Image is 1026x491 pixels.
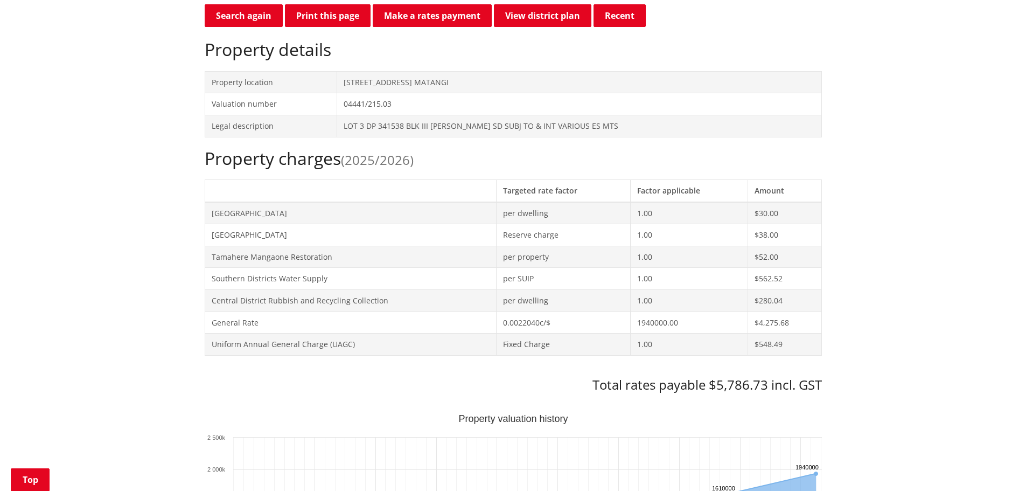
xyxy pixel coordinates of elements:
[631,289,748,312] td: 1.00
[631,334,748,356] td: 1.00
[205,115,337,137] td: Legal description
[795,464,819,471] text: 1940000
[748,179,821,202] th: Amount
[496,246,631,268] td: per property
[207,466,225,473] text: 2 000k
[496,334,631,356] td: Fixed Charge
[285,4,371,27] button: Print this page
[337,71,821,93] td: [STREET_ADDRESS] MATANGI
[337,115,821,137] td: LOT 3 DP 341538 BLK III [PERSON_NAME] SD SUBJ TO & INT VARIOUS ES MTS
[631,268,748,290] td: 1.00
[205,246,496,268] td: Tamahere Mangaone Restoration
[631,202,748,224] td: 1.00
[496,224,631,246] td: Reserve charge
[631,246,748,268] td: 1.00
[11,468,50,491] a: Top
[748,202,821,224] td: $30.00
[631,312,748,334] td: 1940000.00
[748,224,821,246] td: $38.00
[976,446,1015,485] iframe: Messenger Launcher
[337,93,821,115] td: 04441/215.03
[494,4,591,27] a: View district plan
[631,224,748,246] td: 1.00
[205,289,496,312] td: Central District Rubbish and Recycling Collection
[205,4,283,27] a: Search again
[205,268,496,290] td: Southern Districts Water Supply
[748,246,821,268] td: $52.00
[205,312,496,334] td: General Rate
[748,312,821,334] td: $4,275.68
[205,39,822,60] h2: Property details
[205,148,822,169] h2: Property charges
[205,71,337,93] td: Property location
[205,334,496,356] td: Uniform Annual General Charge (UAGC)
[748,334,821,356] td: $548.49
[496,268,631,290] td: per SUIP
[748,289,821,312] td: $280.04
[814,472,818,476] path: Sunday, Jun 30, 12:00, 1,940,000. Capital Value.
[205,202,496,224] td: [GEOGRAPHIC_DATA]
[594,4,646,27] button: Recent
[496,202,631,224] td: per dwelling
[496,289,631,312] td: per dwelling
[205,377,822,393] h3: Total rates payable $5,786.73 incl. GST
[341,151,414,169] span: (2025/2026)
[207,434,225,441] text: 2 500k
[496,312,631,334] td: 0.0022040c/$
[631,179,748,202] th: Factor applicable
[373,4,492,27] a: Make a rates payment
[458,413,568,424] text: Property valuation history
[496,179,631,202] th: Targeted rate factor
[205,93,337,115] td: Valuation number
[205,224,496,246] td: [GEOGRAPHIC_DATA]
[748,268,821,290] td: $562.52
